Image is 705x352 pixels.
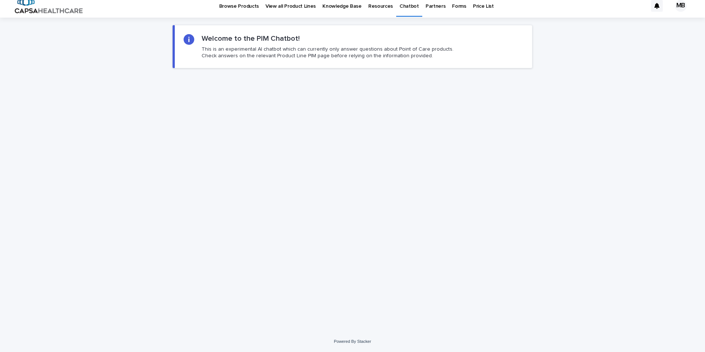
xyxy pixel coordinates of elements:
[334,339,371,344] a: Powered By Stacker
[202,46,453,59] p: This is an experimental AI chatbot which can currently only answer questions about Point of Care ...
[202,34,300,43] h2: Welcome to the PIM Chatbot!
